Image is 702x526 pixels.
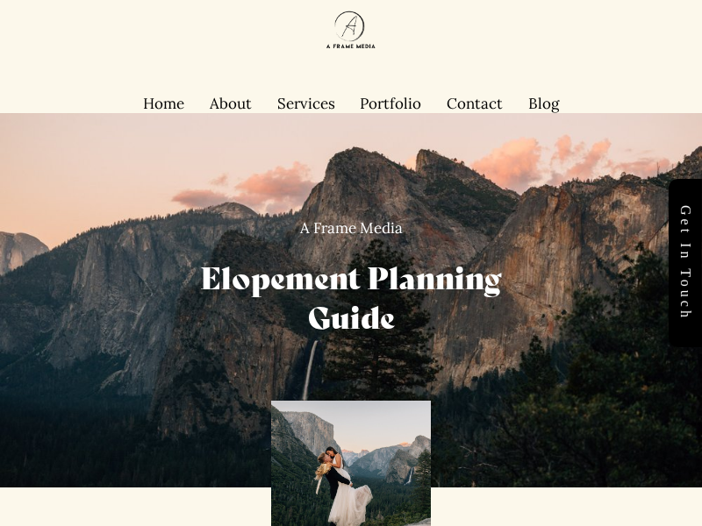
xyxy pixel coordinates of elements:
[200,254,508,337] span: Elopement Planning Guide
[143,94,184,113] a: Home
[447,94,503,113] a: Contact
[300,218,403,238] span: A Frame Media
[277,94,335,113] a: Services
[360,94,421,113] a: Portfolio
[210,94,252,113] a: About
[528,94,559,113] a: Blog
[669,179,702,347] a: Get in touch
